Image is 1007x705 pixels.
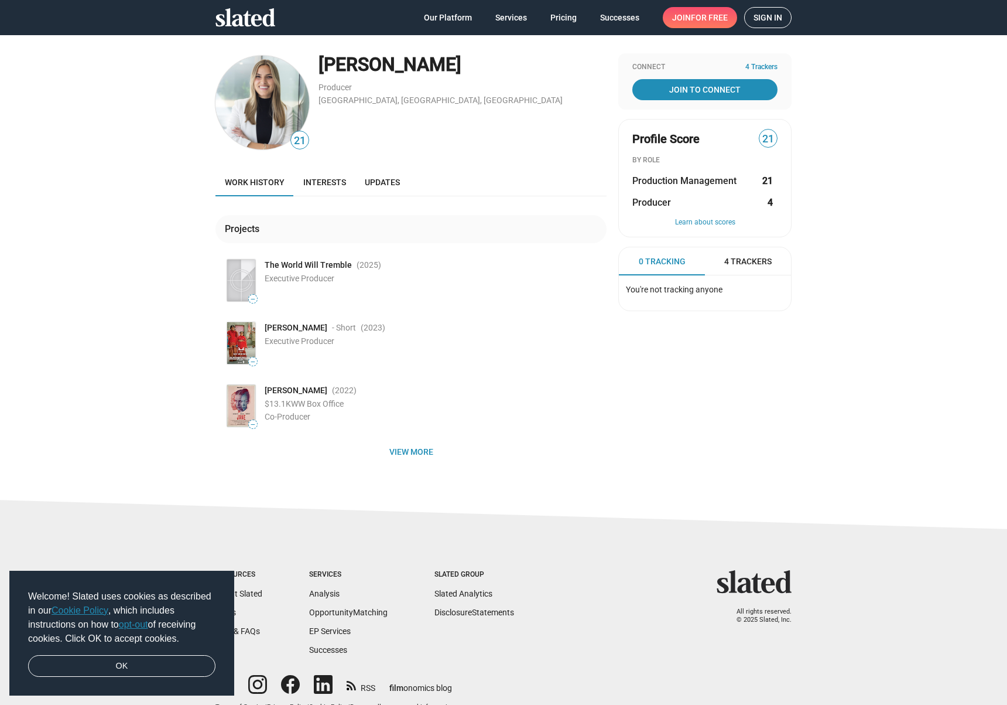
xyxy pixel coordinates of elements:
span: Sign in [753,8,782,28]
div: Services [309,570,388,580]
strong: 4 [768,196,773,209]
span: Profile Score [632,131,700,147]
a: Interests [294,168,355,196]
img: Poster: Eid Mubarak [227,322,255,364]
div: Projects [225,223,264,235]
img: Mckenna Marshall [215,56,309,149]
a: [GEOGRAPHIC_DATA], [GEOGRAPHIC_DATA], [GEOGRAPHIC_DATA] [318,96,563,105]
span: Join [672,7,728,28]
button: Learn about scores [632,218,777,227]
span: 4 Trackers [745,63,777,72]
span: The World Will Tremble [265,260,352,271]
span: — [249,421,257,428]
span: (2022 ) [332,385,357,396]
a: Sign in [744,7,792,28]
span: Successes [600,7,639,28]
a: Join To Connect [632,79,777,100]
a: opt-out [119,619,148,629]
a: Cookie Policy [52,605,108,615]
a: Updates [355,168,409,196]
span: film [389,683,403,693]
span: [PERSON_NAME] [265,322,327,333]
div: Connect [632,63,777,72]
a: Services [486,7,536,28]
div: Resources [215,570,262,580]
img: Poster: Jane [227,385,255,427]
a: Successes [591,7,649,28]
span: Updates [365,178,400,187]
span: Producer [632,196,671,209]
span: WW Box Office [291,399,344,408]
a: Analysis [309,589,340,598]
a: Pricing [541,7,586,28]
a: OpportunityMatching [309,608,388,617]
span: Services [495,7,527,28]
span: View more [225,441,597,462]
span: Co-Producer [265,412,310,421]
a: Work history [215,168,294,196]
a: Successes [309,645,347,655]
span: for free [691,7,728,28]
a: About Slated [215,589,262,598]
span: Executive Producer [265,274,334,283]
span: Join To Connect [635,79,775,100]
a: Help & FAQs [215,626,260,636]
a: filmonomics blog [389,673,452,694]
span: Work history [225,178,285,187]
span: Welcome! Slated uses cookies as described in our , which includes instructions on how to of recei... [28,590,215,646]
img: Poster: The World Will Tremble [227,260,255,301]
span: - Short [332,322,356,333]
a: Our Platform [415,7,481,28]
div: BY ROLE [632,156,777,165]
a: DisclosureStatements [434,608,514,617]
span: 21 [759,131,777,147]
a: dismiss cookie message [28,655,215,677]
a: Slated Analytics [434,589,492,598]
span: (2023 ) [361,322,385,333]
strong: 21 [762,175,773,187]
span: Executive Producer [265,336,334,346]
a: RSS [347,676,375,694]
p: All rights reserved. © 2025 Slated, Inc. [724,608,792,625]
button: View more [215,441,607,462]
span: You're not tracking anyone [626,285,722,294]
span: 4 Trackers [724,256,772,267]
a: EP Services [309,626,351,636]
span: Production Management [632,175,737,187]
span: 21 [291,133,309,149]
span: 0 Tracking [639,256,686,267]
span: [PERSON_NAME] [265,385,327,396]
span: — [249,296,257,302]
span: Pricing [550,7,577,28]
span: — [249,359,257,365]
span: (2025 ) [357,260,381,271]
div: [PERSON_NAME] [318,52,607,77]
div: cookieconsent [9,571,234,696]
div: Slated Group [434,570,514,580]
a: Joinfor free [663,7,737,28]
a: Producer [318,83,352,92]
span: Interests [303,178,346,187]
span: $13.1K [265,399,291,408]
span: Our Platform [424,7,472,28]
